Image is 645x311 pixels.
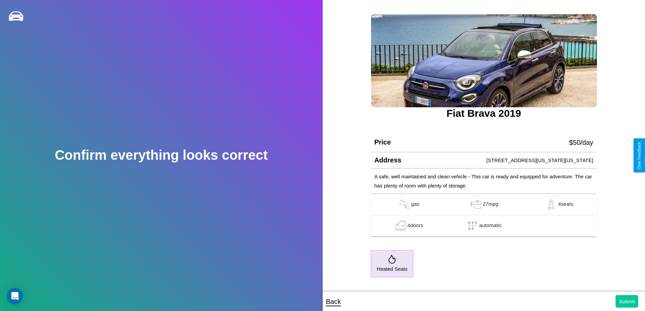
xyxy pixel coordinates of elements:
[374,156,401,164] h4: Address
[374,138,391,146] h4: Price
[374,172,593,190] p: A safe, well maintained and clean vehicle - This car is ready and equipped for adventure. The car...
[371,194,597,237] table: simple table
[616,295,638,308] button: Submit
[377,264,408,273] p: Heated Seats
[558,199,573,209] p: 4 seats
[479,221,502,231] p: automatic
[371,108,597,119] h3: Fiat Brava 2019
[55,148,268,163] h2: Confirm everything looks correct
[411,199,420,209] p: gas
[394,221,407,231] img: gas
[407,221,423,231] p: 4 doors
[469,199,482,209] img: gas
[637,142,642,169] div: Give Feedback
[569,136,593,149] p: $ 50 /day
[482,199,498,209] p: 27 mpg
[7,288,23,304] div: Open Intercom Messenger
[326,295,341,308] p: Back
[544,199,558,209] img: gas
[397,199,411,209] img: gas
[487,156,594,165] p: [STREET_ADDRESS][US_STATE][US_STATE]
